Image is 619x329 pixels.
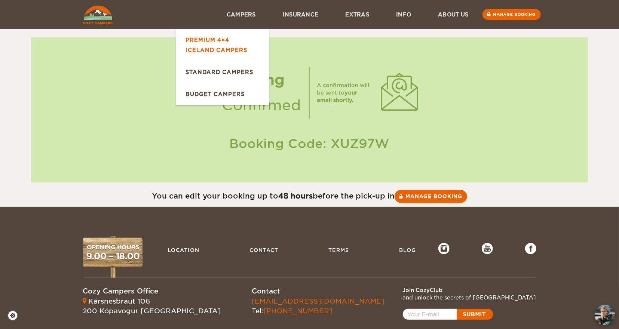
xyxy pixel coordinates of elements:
[403,309,493,320] a: Open popup
[278,191,313,200] strong: 48 hours
[176,83,269,105] a: Budget Campers
[482,9,541,20] a: Manage booking
[252,286,384,296] div: Contact
[83,6,113,24] img: Cozy Campers
[317,82,373,104] div: A confirmation will be sent to
[252,296,384,316] div: Tel:
[164,243,203,257] a: Location
[395,243,420,257] a: Blog
[403,294,536,301] div: and unlock the secrets of [GEOGRAPHIC_DATA]
[7,310,23,321] a: Cookie settings
[403,286,536,294] div: Join CozyClub
[395,190,467,203] a: Manage booking
[83,296,221,316] div: Kársnesbraut 106 200 Kópavogur [GEOGRAPHIC_DATA]
[83,286,221,296] div: Cozy Campers Office
[595,305,615,325] img: Freyja at Cozy Campers
[176,61,269,83] a: Standard Campers
[252,297,384,305] a: [EMAIL_ADDRESS][DOMAIN_NAME]
[595,305,615,325] button: chat-button
[222,93,301,118] div: Confirmed
[263,307,332,315] a: [PHONE_NUMBER]
[246,243,282,257] a: Contact
[176,29,269,61] a: Premium 4×4 Iceland Campers
[39,135,581,153] div: Booking Code: XUZ97W
[325,243,353,257] a: Terms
